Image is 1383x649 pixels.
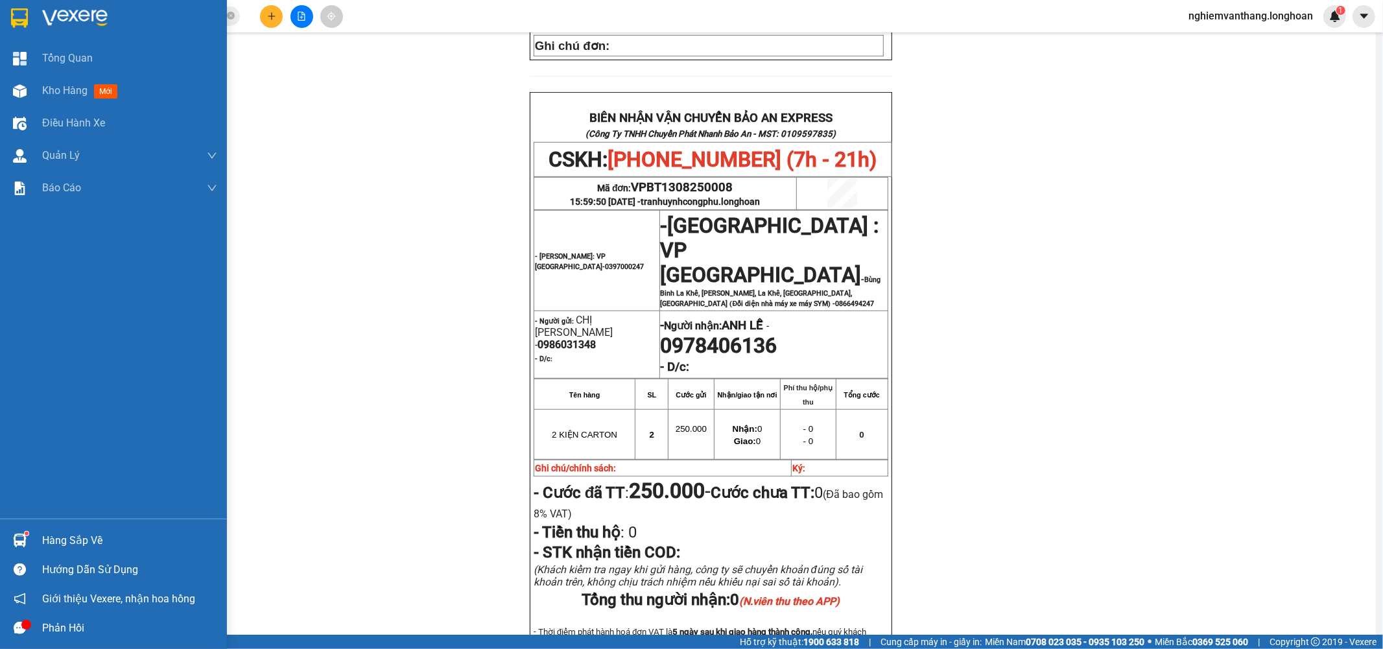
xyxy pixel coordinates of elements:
strong: Phí thu hộ/phụ thu [784,384,833,406]
span: caret-down [1358,10,1370,22]
span: : [534,523,637,541]
span: Điều hành xe [42,115,105,131]
span: 0866494247 [835,300,874,308]
strong: Giao: [734,436,756,446]
span: 0986031348 [538,338,596,351]
strong: 0708 023 035 - 0935 103 250 [1026,637,1144,647]
span: close-circle [227,10,235,23]
strong: 1900 633 818 [803,637,859,647]
span: Tổng Quan [42,50,93,66]
span: plus [267,12,276,21]
strong: Cước chưa TT: [711,484,814,502]
span: tranhuynhcongphu.longhoan [641,196,760,207]
img: warehouse-icon [13,84,27,98]
span: Người nhận: [665,320,764,332]
span: - [764,320,770,332]
span: mới [94,84,117,99]
button: plus [260,5,283,28]
button: caret-down [1353,5,1375,28]
span: (Khách kiểm tra ngay khi gửi hàng, công ty sẽ chuyển khoản đúng số tài khoản trên, không chịu trá... [534,563,862,588]
span: | [869,635,871,649]
span: Giới thiệu Vexere, nhận hoa hồng [42,591,195,607]
span: - 0 [803,424,814,434]
span: 0 [733,424,762,434]
span: - STK nhận tiền COD: [534,543,680,561]
div: Phản hồi [42,619,217,638]
span: Tổng thu người nhận: [582,591,840,609]
strong: Tên hàng [569,391,600,399]
span: - 0 [803,436,814,446]
span: - [629,478,711,503]
span: CHỊ [PERSON_NAME] - [535,314,613,351]
button: aim [320,5,343,28]
strong: - Cước đã TT [534,484,626,502]
span: 15:59:50 [DATE] - [570,196,760,207]
strong: BIÊN NHẬN VẬN CHUYỂN BẢO AN EXPRESS [589,111,833,125]
div: Hướng dẫn sử dụng [42,560,217,580]
span: notification [14,593,26,605]
span: 0 [860,430,864,440]
span: - [661,225,881,308]
img: warehouse-icon [13,149,27,163]
img: warehouse-icon [13,117,27,130]
span: [PHONE_NUMBER] (7h - 21h) [608,147,877,172]
sup: 1 [25,532,29,536]
span: Cung cấp máy in - giấy in: [881,635,982,649]
span: copyright [1311,637,1320,646]
span: 0978406136 [661,333,777,358]
span: 250.000 [676,424,707,434]
span: CSKH: [549,147,877,172]
img: dashboard-icon [13,52,27,65]
span: Báo cáo [42,180,81,196]
span: question-circle [14,563,26,576]
span: ⚪️ [1148,639,1152,644]
sup: 1 [1336,6,1345,15]
strong: 0369 525 060 [1192,637,1248,647]
strong: - Người gửi: [535,317,574,325]
button: file-add [290,5,313,28]
strong: 5 ngày sau khi giao hàng thành công, [673,627,813,637]
span: aim [327,12,336,21]
span: Hỗ trợ kỹ thuật: [740,635,859,649]
span: Mã đơn: [597,183,733,193]
strong: Ghi chú đơn: [535,39,610,53]
strong: - [661,318,764,333]
img: logo-vxr [11,8,28,28]
span: 1 [1338,6,1343,15]
strong: Tổng cước [844,391,880,399]
span: 0 [734,436,761,446]
span: - [661,213,668,238]
strong: - Tiền thu hộ [534,523,621,541]
em: (N.viên thu theo APP) [739,595,840,608]
span: Kho hàng [42,84,88,97]
span: VPBT1308250008 [632,180,733,195]
span: | [1258,635,1260,649]
span: Bùng Binh La Khê, [PERSON_NAME], La Khê, [GEOGRAPHIC_DATA], [GEOGRAPHIC_DATA] (Đối diện nhà máy x... [661,276,881,308]
span: Miền Bắc [1155,635,1248,649]
span: file-add [297,12,306,21]
span: nghiemvanthang.longhoan [1178,8,1323,24]
strong: Ghi chú/chính sách: [535,463,616,473]
img: icon-new-feature [1329,10,1341,22]
span: 2 [650,430,654,440]
strong: - D/c: [661,360,690,374]
span: down [207,150,217,161]
span: close-circle [227,12,235,19]
span: down [207,183,217,193]
strong: Ký: [792,463,805,473]
span: : [534,484,711,502]
div: Hàng sắp về [42,531,217,550]
span: 2 KIỆN CARTON [552,430,617,440]
span: 0 [730,591,840,609]
strong: 250.000 [629,478,705,503]
span: ANH LỄ [722,318,764,333]
img: warehouse-icon [13,534,27,547]
span: 0 [624,523,637,541]
span: Quản Lý [42,147,80,163]
strong: SL [648,391,657,399]
span: [GEOGRAPHIC_DATA] : VP [GEOGRAPHIC_DATA] [661,213,879,287]
span: message [14,622,26,634]
span: - [PERSON_NAME]: VP [GEOGRAPHIC_DATA]- [535,252,644,271]
strong: - D/c: [535,355,552,363]
strong: Cước gửi [676,391,706,399]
